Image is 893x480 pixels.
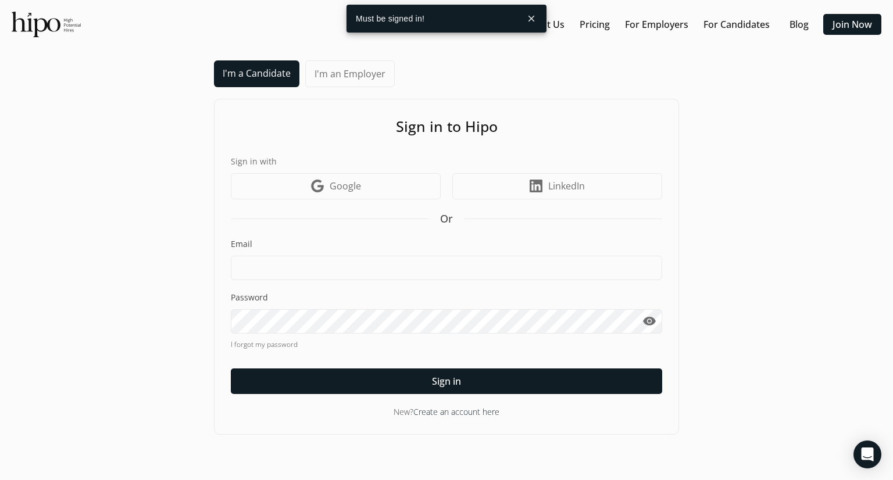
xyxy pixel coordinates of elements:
button: For Employers [620,14,693,35]
button: Join Now [823,14,881,35]
img: official-logo [12,12,81,37]
a: For Employers [625,17,688,31]
button: For Candidates [699,14,774,35]
label: Sign in with [231,155,662,167]
div: New? [231,406,662,418]
span: LinkedIn [548,179,585,193]
a: Join Now [833,17,872,31]
a: Create an account here [413,406,499,417]
h1: Sign in to Hipo [231,116,662,138]
a: Pricing [580,17,610,31]
span: Sign in [432,374,461,388]
button: close [521,8,542,29]
button: Blog [780,14,817,35]
button: Sign in [231,368,662,394]
label: Email [231,238,662,250]
a: Google [231,173,441,199]
span: visibility [642,314,656,328]
a: I'm a Candidate [214,60,299,87]
a: I'm an Employer [305,60,395,87]
span: Google [330,179,361,193]
span: Or [440,211,453,227]
button: visibility [636,309,662,334]
a: Blog [790,17,809,31]
a: I forgot my password [231,339,662,350]
button: Pricing [575,14,615,35]
a: LinkedIn [452,173,662,199]
div: Must be signed in! [347,5,521,33]
a: For Candidates [703,17,770,31]
label: Password [231,292,662,303]
div: Open Intercom Messenger [853,440,881,468]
